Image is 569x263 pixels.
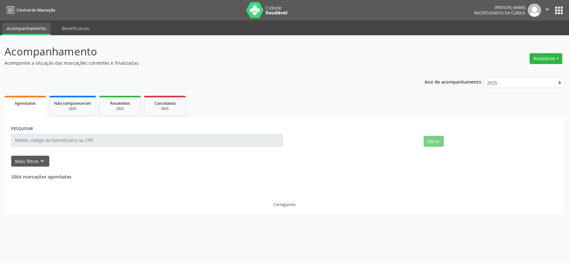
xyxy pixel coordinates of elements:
a: Central de Marcação [4,5,55,15]
button: Filtrar [424,136,444,147]
span: Resolvidos [110,101,130,106]
a: Beneficiários [57,23,94,34]
a: Acompanhamento [2,23,51,35]
p: Acompanhe a situação das marcações correntes e finalizadas [4,60,396,66]
input: Nome, código do beneficiário ou CPF [11,134,283,147]
div: [PERSON_NAME] [474,5,525,10]
span: Recepcionista da clínica [474,10,525,16]
div: Carregando [273,202,296,207]
i:  [544,6,551,13]
button: Mais filtroskeyboard_arrow_down [11,156,49,167]
button:  [541,4,553,17]
label: PESQUISAR [11,124,33,134]
i: keyboard_arrow_down [39,158,46,165]
div: 2025 [104,106,136,111]
span: Central de Marcação [17,7,55,13]
span: Agendados [15,101,36,106]
img: img [528,4,541,17]
button: Relatórios [530,53,562,64]
button: apps [553,5,565,16]
div: 2025 [54,106,91,111]
p: Acompanhamento [4,44,396,60]
span: Não compareceram [54,101,91,106]
p: Ano de acompanhamento [425,78,481,86]
div: 2025 [149,106,181,111]
strong: 2064 marcações agendadas [11,174,71,180]
span: Cancelados [154,101,176,106]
